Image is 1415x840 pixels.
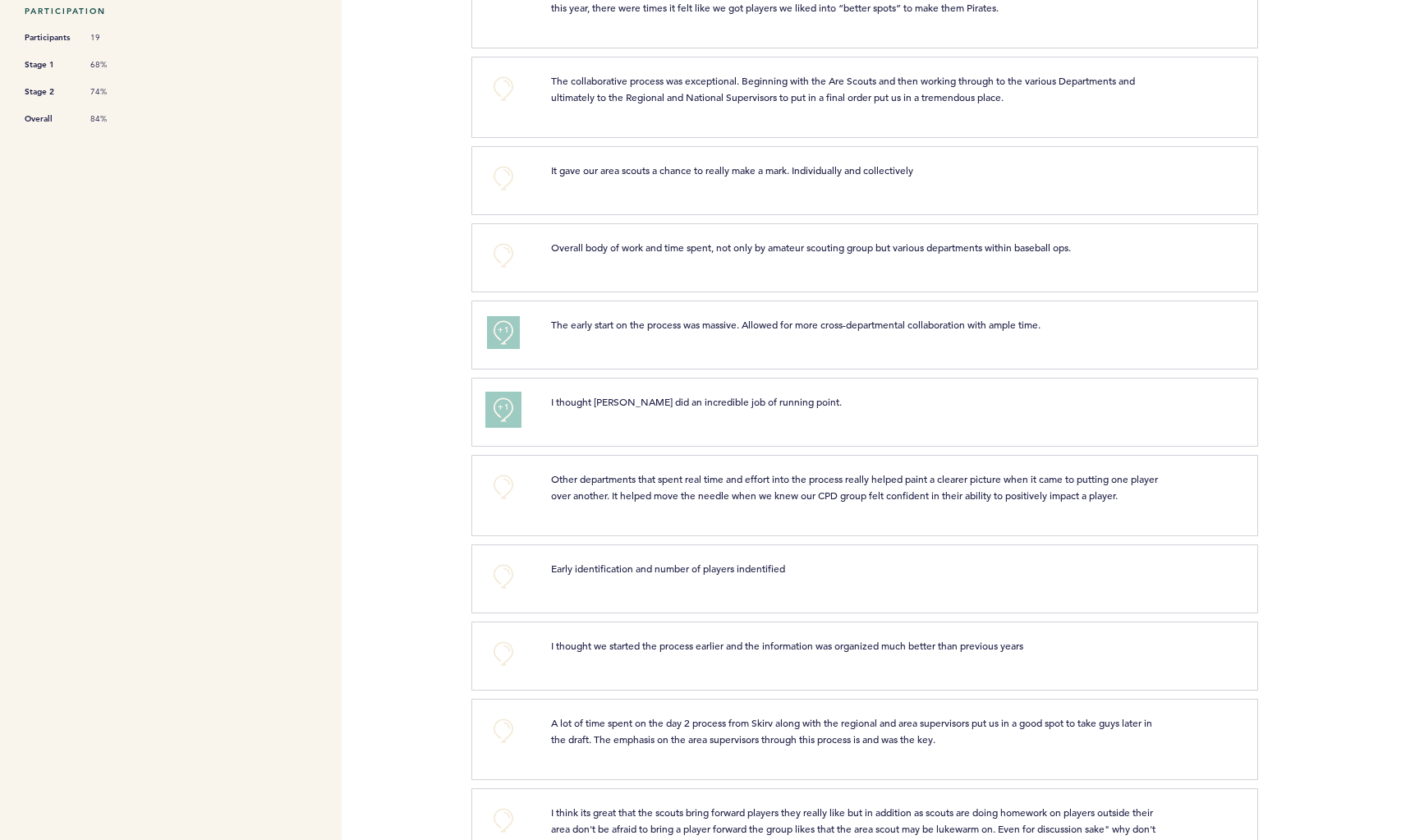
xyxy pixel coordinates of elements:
span: Stage 2 [25,84,74,100]
span: 68% [90,59,140,71]
span: 19 [90,32,140,44]
span: Participants [25,30,74,46]
button: +1 [487,393,520,426]
span: Other departments that spent real time and effort into the process really helped paint a clearer ... [551,472,1160,502]
h5: Participation [25,6,317,16]
span: Early identification and number of players indentified [551,562,785,575]
span: Stage 1 [25,57,74,73]
span: A lot of time spent on the day 2 process from Skirv along with the regional and area supervisors ... [551,716,1155,746]
span: +1 [498,322,509,338]
span: +1 [498,399,509,415]
span: It gave our area scouts a chance to really make a mark. Individually and collectively [551,163,913,177]
span: Overall [25,111,74,127]
span: Overall body of work and time spent, not only by amateur scouting group but various departments w... [551,241,1071,254]
span: I thought we started the process earlier and the information was organized much better than previ... [551,639,1023,652]
span: 84% [90,113,140,125]
span: 74% [90,86,140,98]
span: The collaborative process was exceptional. Beginning with the Are Scouts and then working through... [551,74,1137,103]
span: I thought [PERSON_NAME] did an incredible job of running point. [551,395,842,408]
button: +1 [487,316,520,349]
span: The early start on the process was massive. Allowed for more cross-departmental collaboration wit... [551,318,1041,331]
